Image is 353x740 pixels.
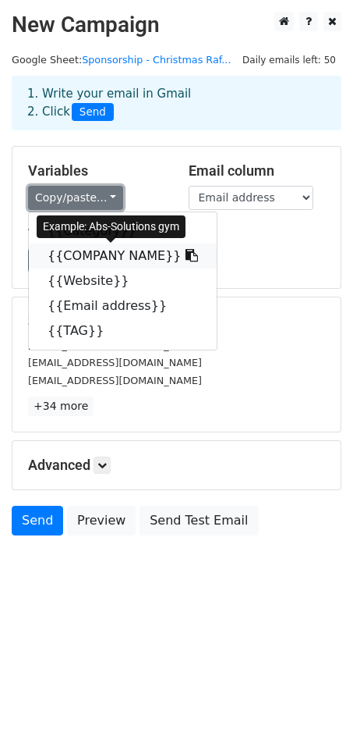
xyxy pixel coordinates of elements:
[275,665,353,740] iframe: Chat Widget
[28,186,123,210] a: Copy/paste...
[29,318,217,343] a: {{TAG}}
[16,85,337,121] div: 1. Write your email in Gmail 2. Click
[72,103,114,122] span: Send
[189,162,326,180] h5: Email column
[28,357,202,368] small: [EMAIL_ADDRESS][DOMAIN_NAME]
[12,54,231,66] small: Google Sheet:
[37,215,185,238] div: Example: Abs-Solutions gym
[237,52,341,69] span: Daily emails left: 50
[82,54,231,66] a: Sponsorship - Christmas Raf...
[28,397,94,416] a: +34 more
[237,54,341,66] a: Daily emails left: 50
[28,375,202,386] small: [EMAIL_ADDRESS][DOMAIN_NAME]
[12,12,341,38] h2: New Campaign
[12,506,63,535] a: Send
[29,269,217,294] a: {{Website}}
[28,162,165,180] h5: Variables
[29,219,217,244] a: {{Category}}
[28,457,325,474] h5: Advanced
[139,506,258,535] a: Send Test Email
[29,244,217,269] a: {{COMPANY NAME}}
[28,340,202,351] small: [EMAIL_ADDRESS][DOMAIN_NAME]
[29,294,217,318] a: {{Email address}}
[67,506,136,535] a: Preview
